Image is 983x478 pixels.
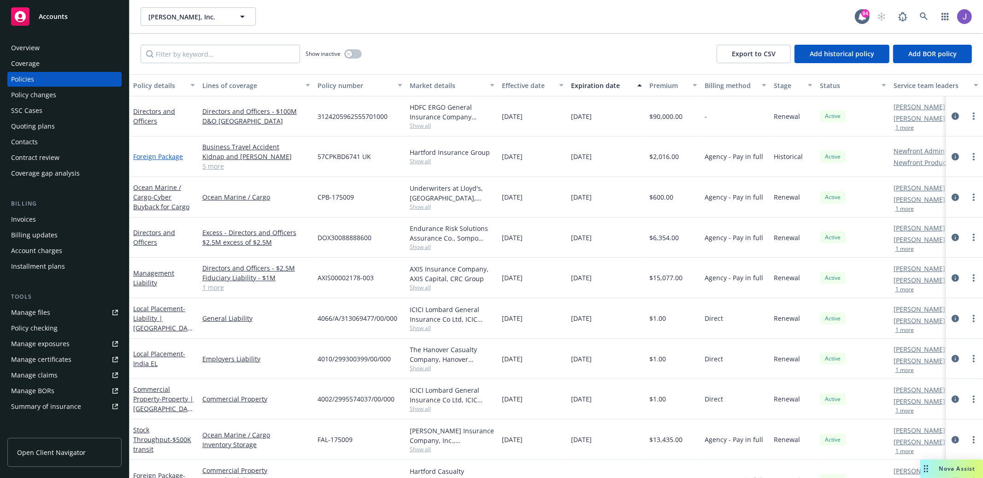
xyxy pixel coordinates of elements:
[950,313,961,324] a: circleInformation
[11,135,38,149] div: Contacts
[202,192,310,202] a: Ocean Marine / Cargo
[915,7,933,26] a: Search
[202,430,310,440] a: Ocean Marine / Cargo
[895,327,914,333] button: 1 more
[202,81,300,90] div: Lines of coverage
[894,158,953,167] a: Newfront Producer
[950,192,961,203] a: circleInformation
[816,74,890,96] button: Status
[410,203,494,211] span: Show all
[7,336,122,351] span: Manage exposures
[314,74,406,96] button: Policy number
[202,228,310,247] a: Excess - Directors and Officers $2.5M excess of $2.5M
[893,45,972,63] button: Add BOR policy
[894,102,945,112] a: [PERSON_NAME]
[133,228,175,247] a: Directors and Officers
[936,7,954,26] a: Switch app
[950,434,961,445] a: circleInformation
[894,275,945,285] a: [PERSON_NAME]
[705,233,763,242] span: Agency - Pay in full
[894,356,945,366] a: [PERSON_NAME]
[11,352,71,367] div: Manage certificates
[133,425,191,454] a: Stock Throughput
[7,259,122,274] a: Installment plans
[410,445,494,453] span: Show all
[950,394,961,405] a: circleInformation
[824,153,842,161] span: Active
[701,74,770,96] button: Billing method
[968,232,979,243] a: more
[968,111,979,122] a: more
[318,273,374,283] span: AXIS00002178-003
[705,81,756,90] div: Billing method
[950,111,961,122] a: circleInformation
[502,394,523,404] span: [DATE]
[133,269,174,287] a: Management Liability
[11,399,81,414] div: Summary of insurance
[11,88,56,102] div: Policy changes
[133,349,185,368] a: Local Placement
[649,273,683,283] span: $15,077.00
[17,448,86,457] span: Open Client Navigator
[920,460,983,478] button: Nova Assist
[7,88,122,102] a: Policy changes
[649,112,683,121] span: $90,000.00
[7,135,122,149] a: Contacts
[894,146,945,156] a: Newfront Admin
[894,113,945,123] a: [PERSON_NAME]
[141,45,300,63] input: Filter by keyword...
[705,394,723,404] span: Direct
[202,440,310,449] a: Inventory Storage
[872,7,891,26] a: Start snowing
[502,233,523,242] span: [DATE]
[571,435,592,444] span: [DATE]
[141,7,256,26] button: [PERSON_NAME], Inc.
[11,103,42,118] div: SSC Cases
[770,74,816,96] button: Stage
[649,233,679,242] span: $6,354.00
[11,384,54,398] div: Manage BORs
[894,385,945,395] a: [PERSON_NAME]
[410,364,494,372] span: Show all
[810,49,874,58] span: Add historical policy
[11,305,50,320] div: Manage files
[11,41,40,55] div: Overview
[410,102,494,122] div: HDFC ERGO General Insurance Company Limited, HDFC ERGO General Insurance Company Limited, Prudent...
[950,272,961,283] a: circleInformation
[7,4,122,30] a: Accounts
[705,273,763,283] span: Agency - Pay in full
[895,448,914,454] button: 1 more
[649,313,666,323] span: $1.00
[7,384,122,398] a: Manage BORs
[410,122,494,130] span: Show all
[7,352,122,367] a: Manage certificates
[968,353,979,364] a: more
[133,304,191,342] a: Local Placement
[894,437,945,447] a: [PERSON_NAME]
[318,354,391,364] span: 4010/299300399/00/000
[705,313,723,323] span: Direct
[649,152,679,161] span: $2,016.00
[11,321,58,336] div: Policy checking
[11,228,58,242] div: Billing updates
[410,81,484,90] div: Market details
[895,206,914,212] button: 1 more
[774,233,800,242] span: Renewal
[7,305,122,320] a: Manage files
[410,305,494,324] div: ICICI Lombard General Insurance Co Ltd, ICIC Lombard
[824,314,842,323] span: Active
[11,368,58,383] div: Manage claims
[824,354,842,363] span: Active
[774,192,800,202] span: Renewal
[202,142,310,152] a: Business Travel Accident
[410,345,494,364] div: The Hanover Casualty Company, Hanover Insurance Group
[774,394,800,404] span: Renewal
[957,9,972,24] img: photo
[11,243,62,258] div: Account charges
[950,151,961,162] a: circleInformation
[908,49,957,58] span: Add BOR policy
[824,112,842,120] span: Active
[410,157,494,165] span: Show all
[705,354,723,364] span: Direct
[939,465,976,472] span: Nova Assist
